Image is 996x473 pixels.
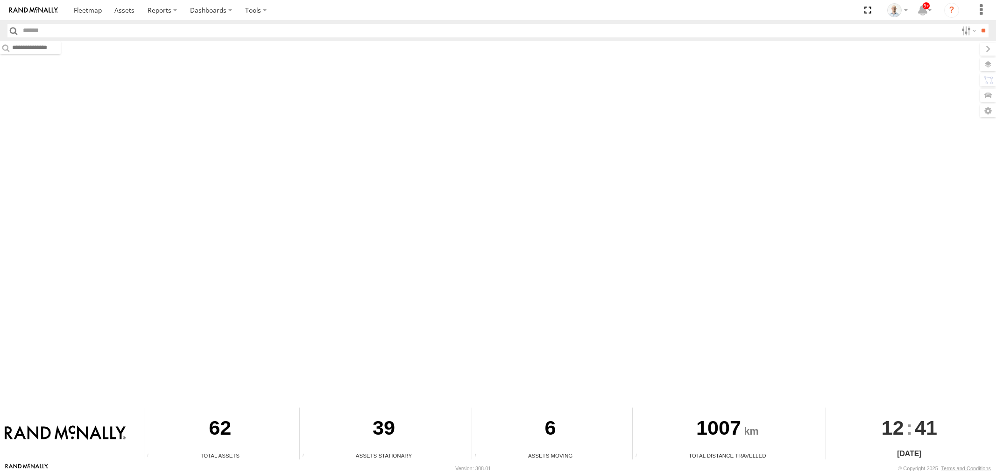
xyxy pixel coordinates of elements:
[958,24,978,37] label: Search Filter Options
[5,425,126,441] img: Rand McNally
[633,452,647,459] div: Total distance travelled by all assets within specified date range and applied filters
[144,408,296,451] div: 62
[300,452,314,459] div: Total number of assets current stationary.
[633,451,822,459] div: Total Distance Travelled
[455,466,491,471] div: Version: 308.01
[5,464,48,473] a: Visit our Website
[300,451,468,459] div: Assets Stationary
[9,7,58,14] img: rand-logo.svg
[472,452,486,459] div: Total number of assets current in transit.
[472,408,629,451] div: 6
[300,408,468,451] div: 39
[915,408,937,448] span: 41
[472,451,629,459] div: Assets Moving
[980,104,996,117] label: Map Settings
[826,448,993,459] div: [DATE]
[882,408,904,448] span: 12
[941,466,991,471] a: Terms and Conditions
[944,3,959,18] i: ?
[884,3,911,17] div: Kurt Byers
[144,452,158,459] div: Total number of Enabled Assets
[826,408,993,448] div: :
[898,466,991,471] div: © Copyright 2025 -
[633,408,822,451] div: 1007
[144,451,296,459] div: Total Assets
